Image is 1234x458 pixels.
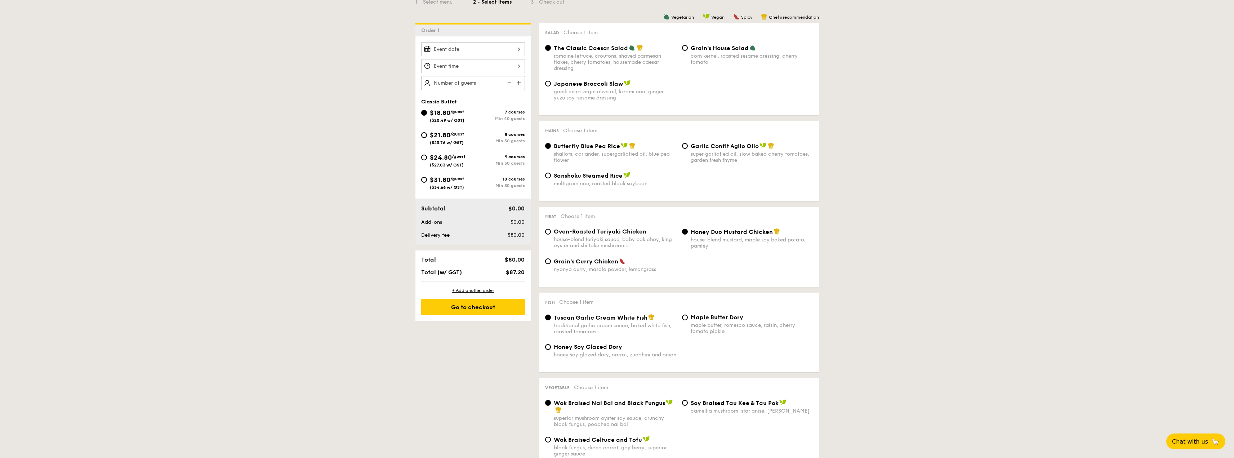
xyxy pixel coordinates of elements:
[629,142,636,149] img: icon-chef-hat.a58ddaea.svg
[545,128,559,133] span: Mains
[430,154,452,161] span: $24.80
[648,314,655,320] img: icon-chef-hat.a58ddaea.svg
[554,445,676,457] div: black fungus, diced carrot, goji berry, superior ginger sauce
[421,256,436,263] span: Total
[691,143,759,150] span: Garlic Confit Aglio Olio
[421,269,462,276] span: Total (w/ GST)
[555,406,562,413] img: icon-chef-hat.a58ddaea.svg
[545,315,551,320] input: Tuscan Garlic Cream White Fishtraditional garlic cream sauce, baked white fish, roasted tomatoes
[545,214,556,219] span: Meat
[421,219,442,225] span: Add-ons
[554,172,623,179] span: Sanshoku Steamed Rice
[749,44,756,51] img: icon-vegetarian.fe4039eb.svg
[779,399,787,406] img: icon-vegan.f8ff3823.svg
[691,408,813,414] div: camellia mushroom, star anise, [PERSON_NAME]
[450,109,464,114] span: /guest
[421,177,427,183] input: $31.80/guest($34.66 w/ GST)10 coursesMin 30 guests
[563,30,598,36] span: Choose 1 item
[741,15,752,20] span: Spicy
[545,258,551,264] input: Grain's Curry Chickennyonya curry, masala powder, lemongrass
[554,436,642,443] span: Wok Braised Celtuce and Tofu
[733,13,740,20] img: icon-spicy.37a8142b.svg
[430,185,464,190] span: ($34.66 w/ GST)
[511,219,525,225] span: $0.00
[421,99,457,105] span: Classic Buffet
[691,237,813,249] div: house-blend mustard, maple soy baked potato, parsley
[768,142,774,149] img: icon-chef-hat.a58ddaea.svg
[666,399,673,406] img: icon-vegan.f8ff3823.svg
[430,118,464,123] span: ($20.49 w/ GST)
[421,42,525,56] input: Event date
[473,132,525,137] div: 8 courses
[554,80,623,87] span: Japanese Broccoli Slaw
[643,436,650,443] img: icon-vegan.f8ff3823.svg
[421,155,427,160] input: $24.80/guest($27.03 w/ GST)9 coursesMin 30 guests
[421,205,446,212] span: Subtotal
[430,131,450,139] span: $21.80
[691,53,813,65] div: corn kernel, roasted sesame dressing, cherry tomato
[554,343,622,350] span: Honey Soy Glazed Dory
[545,45,551,51] input: The Classic Caesar Saladromaine lettuce, croutons, shaved parmesan flakes, cherry tomatoes, house...
[554,400,665,406] span: Wok Braised Nai Bai and Black Fungus
[545,143,551,149] input: Butterfly Blue Pea Riceshallots, coriander, supergarlicfied oil, blue pea flower
[545,30,559,35] span: Salad
[506,269,525,276] span: $87.20
[629,44,635,51] img: icon-vegetarian.fe4039eb.svg
[682,229,688,235] input: Honey Duo Mustard Chickenhouse-blend mustard, maple soy baked potato, parsley
[430,140,464,145] span: ($23.76 w/ GST)
[505,256,525,263] span: $80.00
[691,322,813,334] div: maple butter, romesco sauce, raisin, cherry tomato pickle
[682,45,688,51] input: Grain's House Saladcorn kernel, roasted sesame dressing, cherry tomato
[473,183,525,188] div: Min 30 guests
[691,228,773,235] span: Honey Duo Mustard Chicken
[545,173,551,178] input: Sanshoku Steamed Ricemultigrain rice, roasted black soybean
[554,266,676,272] div: nyonya curry, masala powder, lemongrass
[503,76,514,90] img: icon-reduce.1d2dbef1.svg
[473,138,525,143] div: Min 30 guests
[421,59,525,73] input: Event time
[545,300,555,305] span: Fish
[619,258,625,264] img: icon-spicy.37a8142b.svg
[473,154,525,159] div: 9 courses
[554,181,676,187] div: multigrain rice, roasted black soybean
[1211,437,1220,446] span: 🦙
[508,232,525,238] span: $80.00
[561,213,595,219] span: Choose 1 item
[663,13,670,20] img: icon-vegetarian.fe4039eb.svg
[545,344,551,350] input: Honey Soy Glazed Doryhoney soy glazed dory, carrot, zucchini and onion
[554,323,676,335] div: traditional garlic cream sauce, baked white fish, roasted tomatoes
[545,385,570,390] span: Vegetable
[421,232,450,238] span: Delivery fee
[621,142,628,149] img: icon-vegan.f8ff3823.svg
[623,172,631,178] img: icon-vegan.f8ff3823.svg
[691,400,779,406] span: ⁠Soy Braised Tau Kee & Tau Pok
[473,177,525,182] div: 10 courses
[671,15,694,20] span: Vegetarian
[691,314,743,321] span: Maple Butter Dory
[624,80,631,86] img: icon-vegan.f8ff3823.svg
[554,143,620,150] span: Butterfly Blue Pea Rice
[421,110,427,116] input: $18.80/guest($20.49 w/ GST)7 coursesMin 40 guests
[703,13,710,20] img: icon-vegan.f8ff3823.svg
[554,258,618,265] span: Grain's Curry Chicken
[421,27,442,34] span: Order 1
[554,228,646,235] span: Oven-Roasted Teriyaki Chicken
[691,151,813,163] div: super garlicfied oil, slow baked cherry tomatoes, garden fresh thyme
[682,400,688,406] input: ⁠Soy Braised Tau Kee & Tau Pokcamellia mushroom, star anise, [PERSON_NAME]
[759,142,767,149] img: icon-vegan.f8ff3823.svg
[637,44,643,51] img: icon-chef-hat.a58ddaea.svg
[430,109,450,117] span: $18.80
[554,45,628,52] span: The Classic Caesar Salad
[691,45,749,52] span: Grain's House Salad
[1166,433,1225,449] button: Chat with us🦙
[514,76,525,90] img: icon-add.58712e84.svg
[450,132,464,137] span: /guest
[554,415,676,427] div: superior mushroom oyster soy sauce, crunchy black fungus, poached nai bai
[545,400,551,406] input: Wok Braised Nai Bai and Black Fungussuperior mushroom oyster soy sauce, crunchy black fungus, poa...
[554,236,676,249] div: house-blend teriyaki sauce, baby bok choy, king oyster and shiitake mushrooms
[545,229,551,235] input: Oven-Roasted Teriyaki Chickenhouse-blend teriyaki sauce, baby bok choy, king oyster and shiitake ...
[421,132,427,138] input: $21.80/guest($23.76 w/ GST)8 coursesMin 30 guests
[421,76,525,90] input: Number of guests
[473,110,525,115] div: 7 courses
[473,161,525,166] div: Min 30 guests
